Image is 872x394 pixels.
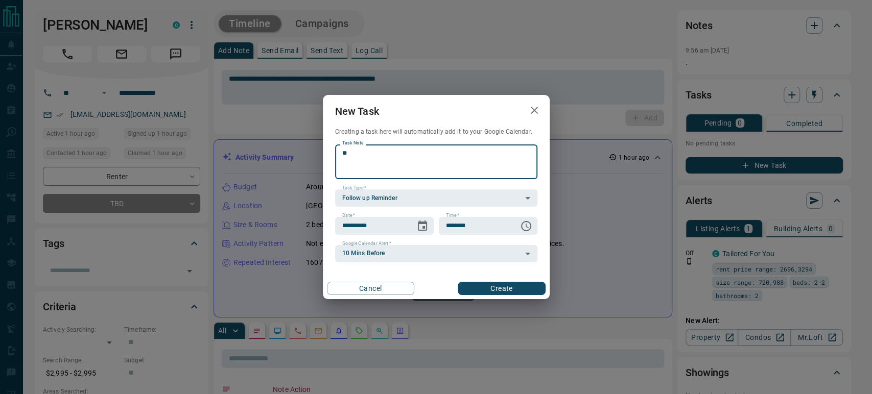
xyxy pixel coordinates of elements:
p: Creating a task here will automatically add it to your Google Calendar. [335,128,537,136]
div: 10 Mins Before [335,245,537,262]
button: Choose date, selected date is Aug 19, 2025 [412,216,433,236]
div: Follow up Reminder [335,189,537,207]
label: Date [342,212,355,219]
label: Google Calendar Alert [342,240,391,247]
label: Task Note [342,140,363,146]
button: Cancel [327,282,414,295]
h2: New Task [323,95,391,128]
label: Time [446,212,459,219]
label: Task Type [342,185,366,191]
button: Choose time, selected time is 6:00 AM [516,216,536,236]
button: Create [458,282,545,295]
